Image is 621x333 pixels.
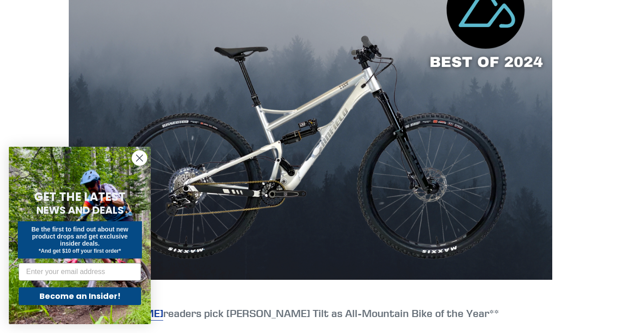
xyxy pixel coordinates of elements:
span: GET THE LATEST [34,189,126,205]
strong: ** readers pick [PERSON_NAME] Tilt as All-Mountain Bike of the Year** [69,306,499,321]
span: Be the first to find out about new product drops and get exclusive insider deals. [31,226,129,247]
span: *And get $10 off your first order* [39,248,121,254]
span: NEWS AND DEALS [36,203,124,217]
button: Become an Insider! [19,287,141,305]
input: Enter your email address [19,263,141,281]
button: Close dialog [132,150,147,166]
